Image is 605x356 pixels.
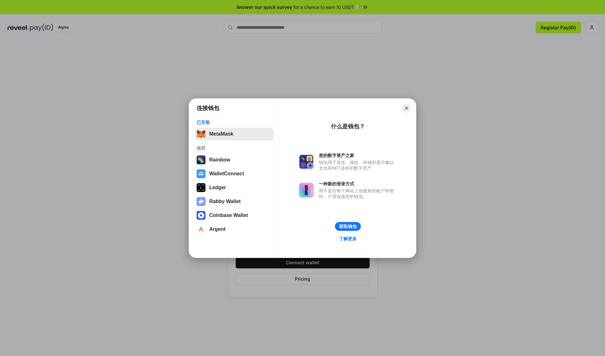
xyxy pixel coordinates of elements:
[197,130,205,138] img: svg+xml,%3Csvg%20fill%3D%22none%22%20height%3D%2233%22%20viewBox%3D%220%200%2035%2033%22%20width%...
[319,153,397,158] div: 您的数字资产之家
[197,211,205,220] img: svg+xml,%3Csvg%20width%3D%2228%22%20height%3D%2228%22%20viewBox%3D%220%200%2028%2028%22%20fill%3D...
[197,104,219,112] h1: 连接钱包
[197,183,205,192] img: svg+xml,%3Csvg%20xmlns%3D%22http%3A%2F%2Fwww.w3.org%2F2000%2Fsvg%22%20width%3D%2228%22%20height%3...
[197,120,272,125] div: 已安装
[195,209,274,222] button: Coinbase Wallet
[195,128,274,140] button: MetaMask
[209,171,244,177] div: WalletConnect
[319,160,397,171] div: 钱包用于发送、接收、存储和显示像以太坊和NFT这样的数字资产。
[331,123,365,130] div: 什么是钱包？
[195,195,274,208] button: Rabby Wallet
[209,157,230,163] div: Rainbow
[195,167,274,180] button: WalletConnect
[197,155,205,164] img: svg+xml,%3Csvg%20width%3D%22120%22%20height%3D%22120%22%20viewBox%3D%220%200%20120%20120%22%20fil...
[195,181,274,194] button: Ledger
[335,222,361,231] button: 获取钱包
[209,185,226,190] div: Ledger
[197,145,272,151] div: 推荐
[339,224,357,229] div: 获取钱包
[197,225,205,234] img: svg+xml,%3Csvg%20width%3D%2228%22%20height%3D%2228%22%20viewBox%3D%220%200%2028%2028%22%20fill%3D...
[209,131,233,137] div: MetaMask
[335,235,360,243] a: 了解更多
[339,236,357,242] div: 了解更多
[319,188,397,199] div: 而不是在每个网站上创建新的账户和密码，只需连接您的钱包。
[209,213,248,218] div: Coinbase Wallet
[209,199,241,204] div: Rabby Wallet
[299,154,314,169] img: svg+xml,%3Csvg%20xmlns%3D%22http%3A%2F%2Fwww.w3.org%2F2000%2Fsvg%22%20fill%3D%22none%22%20viewBox...
[402,104,411,113] button: Close
[195,154,274,166] button: Rainbow
[319,181,397,187] div: 一种新的登录方式
[299,183,314,198] img: svg+xml,%3Csvg%20xmlns%3D%22http%3A%2F%2Fwww.w3.org%2F2000%2Fsvg%22%20fill%3D%22none%22%20viewBox...
[195,223,274,236] button: Argent
[197,197,205,206] img: svg+xml,%3Csvg%20xmlns%3D%22http%3A%2F%2Fwww.w3.org%2F2000%2Fsvg%22%20fill%3D%22none%22%20viewBox...
[209,226,226,232] div: Argent
[197,169,205,178] img: svg+xml,%3Csvg%20width%3D%2228%22%20height%3D%2228%22%20viewBox%3D%220%200%2028%2028%22%20fill%3D...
